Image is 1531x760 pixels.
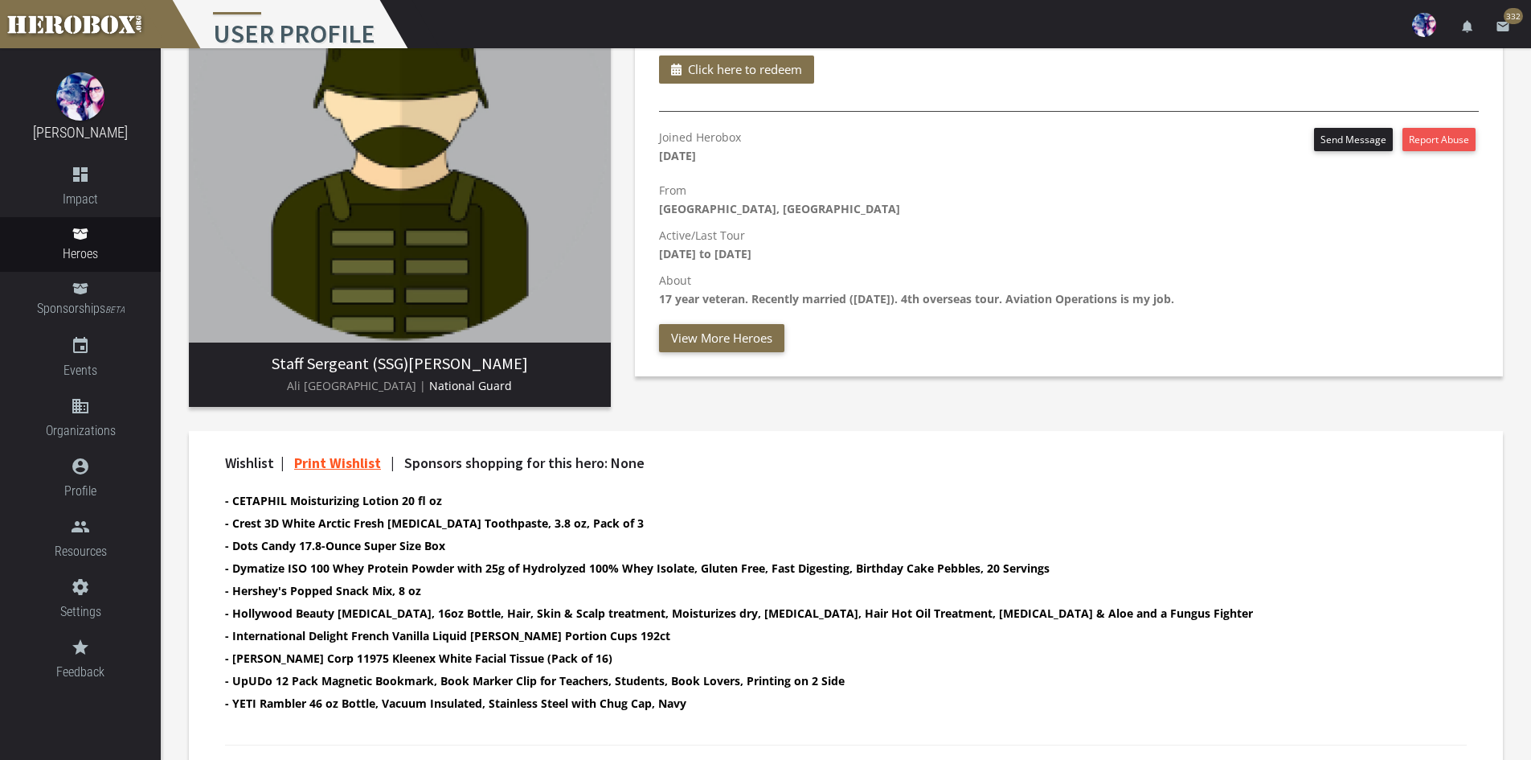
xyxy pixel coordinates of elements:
span: 332 [1504,8,1523,24]
li: Dots Candy 17.8-Ounce Super Size Box [225,536,1439,555]
b: - Hershey's Popped Snack Mix, 8 oz [225,583,421,598]
b: - UpUDo 12 Pack Magnetic Bookmark, Book Marker Clip for Teachers, Students, Book Lovers, Printing... [225,673,845,688]
a: Print Wishlist [294,454,381,472]
b: - Crest 3D White Arctic Fresh [MEDICAL_DATA] Toothpaste, 3.8 oz, Pack of 3 [225,516,644,531]
b: - [PERSON_NAME] Corp 11975 Kleenex White Facial Tissue (Pack of 16) [225,651,612,666]
b: 17 year veteran. Recently married ([DATE]). 4th overseas tour. Aviation Operations is my job. [659,291,1174,306]
span: Ali [GEOGRAPHIC_DATA] | [287,378,426,393]
b: [DATE] [659,148,696,163]
h4: Wishlist [225,455,1439,471]
b: - International Delight French Vanilla Liquid [PERSON_NAME] Portion Cups 192ct [225,628,670,643]
p: About [659,271,1479,308]
span: Sponsors shopping for this hero: None [404,454,645,472]
b: [GEOGRAPHIC_DATA], [GEOGRAPHIC_DATA] [659,201,900,216]
img: user-image [1412,13,1436,37]
b: - YETI Rambler 46 oz Bottle, Vacuum Insulated, Stainless Steel with Chug Cap, Navy [225,696,686,711]
b: - Hollywood Beauty [MEDICAL_DATA], 16oz Bottle, Hair, Skin & Scalp treatment, Moisturizes dry, [M... [225,606,1253,621]
li: CETAPHIL Moisturizing Lotion 20 fl oz [225,491,1439,510]
li: Crest 3D White Arctic Fresh Teeth Whitening Toothpaste, 3.8 oz, Pack of 3 [225,514,1439,532]
li: International Delight French Vanilla Liquid Creamer Portion Cups 192ct [225,626,1439,645]
i: email [1496,19,1510,34]
p: Active/Last Tour [659,226,1479,263]
b: [DATE] to [DATE] [659,246,751,261]
p: Joined Herobox [659,128,741,165]
button: Send Message [1314,128,1393,151]
li: Kimberly-clark Corp 11975 Kleenex White Facial Tissue (Pack of 16) [225,649,1439,668]
span: Staff Sergeant (SSG) [272,353,408,373]
h3: [PERSON_NAME] [202,355,598,372]
b: - Dymatize ISO 100 Whey Protein Powder with 25g of Hydrolyzed 100% Whey Isolate, Gluten Free, Fas... [225,561,1050,576]
li: UpUDo 12 Pack Magnetic Bookmark, Book Marker Clip for Teachers, Students, Book Lovers, Printing o... [225,672,1439,690]
p: From [659,181,1479,218]
a: [PERSON_NAME] [33,124,128,141]
span: | [391,454,395,472]
li: Hollywood Beauty Tea Tree Oil, 16oz Bottle, Hair, Skin & Scalp treatment, Moisturizes dry, itchy ... [225,604,1439,622]
span: Click here to redeem [688,60,802,80]
i: notifications [1460,19,1475,34]
button: View More Heroes [659,324,784,352]
button: Click here to redeem [659,55,814,84]
img: image [56,72,104,121]
span: | [280,454,285,472]
li: Hershey's Popped Snack Mix, 8 oz [225,581,1439,600]
button: Report Abuse [1402,128,1476,151]
li: Dymatize ISO 100 Whey Protein Powder with 25g of Hydrolyzed 100% Whey Isolate, Gluten Free, Fast ... [225,559,1439,577]
b: - CETAPHIL Moisturizing Lotion 20 fl oz [225,493,442,508]
span: National Guard [429,378,512,393]
li: YETI Rambler 46 oz Bottle, Vacuum Insulated, Stainless Steel with Chug Cap, Navy [225,694,1439,713]
b: - Dots Candy 17.8-Ounce Super Size Box [225,538,445,553]
small: BETA [105,305,125,315]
